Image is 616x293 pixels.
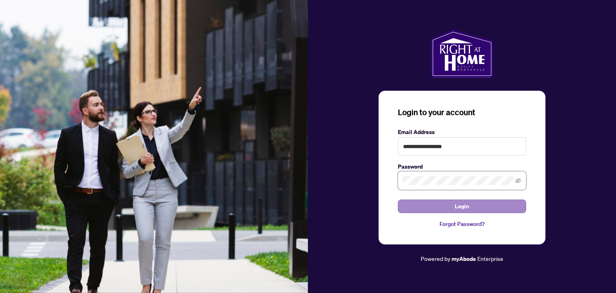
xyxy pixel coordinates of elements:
[398,162,526,171] label: Password
[398,128,526,136] label: Email Address
[452,254,476,263] a: myAbode
[515,178,521,183] span: eye-invisible
[398,220,526,228] a: Forgot Password?
[421,255,450,262] span: Powered by
[431,30,493,78] img: ma-logo
[477,255,503,262] span: Enterprise
[455,200,469,213] span: Login
[398,107,526,118] h3: Login to your account
[398,199,526,213] button: Login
